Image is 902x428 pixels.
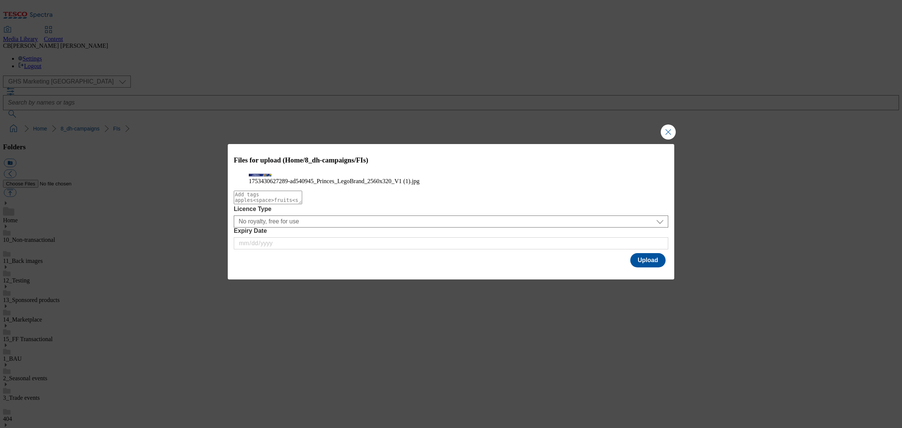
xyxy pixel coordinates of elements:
[661,124,676,140] button: Close Modal
[234,228,668,234] label: Expiry Date
[249,178,653,185] figcaption: 1753430627289-ad540945_Princes_LegoBrand_2560x320_V1 (1).jpg
[228,144,674,280] div: Modal
[234,156,668,164] h3: Files for upload (Home/8_dh-campaigns/FIs)
[234,206,668,212] label: Licence Type
[630,253,666,267] button: Upload
[249,174,271,177] img: preview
